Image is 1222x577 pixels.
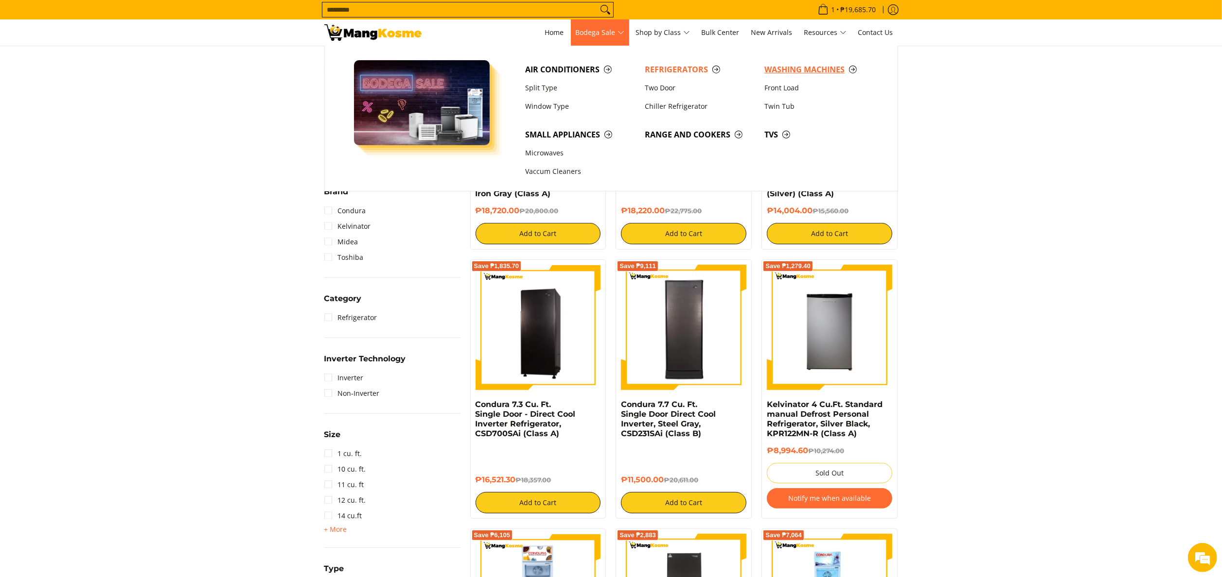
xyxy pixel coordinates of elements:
[545,28,564,37] span: Home
[631,19,695,46] a: Shop by Class
[324,446,362,461] a: 1 cu. ft.
[760,125,879,144] a: TVs
[520,163,640,181] a: Vaccum Cleaners
[764,129,874,141] span: TVs
[621,206,746,216] h6: ₱18,220.00
[576,27,624,39] span: Bodega Sale
[799,19,851,46] a: Resources
[324,310,377,325] a: Refrigerator
[476,266,601,389] img: Condura 7.3 Cu. Ft. Single Door - Direct Cool Inverter Refrigerator, CSD700SAi (Class A)
[767,223,892,244] button: Add to Cart
[571,19,629,46] a: Bodega Sale
[324,370,364,386] a: Inverter
[324,188,349,203] summary: Open
[324,526,347,533] span: + More
[598,2,613,17] button: Search
[767,488,892,509] button: Notify me when available
[813,207,849,215] del: ₱15,560.00
[815,4,879,15] span: •
[767,265,892,390] img: Kelvinator 4 Cu.Ft. Standard manual Defrost Personal Refrigerator, Silver Black, KPR122MN-R (Clas...
[853,19,898,46] a: Contact Us
[324,565,344,573] span: Type
[5,265,185,299] textarea: Type your message and hit 'Enter'
[324,219,371,234] a: Kelvinator
[640,79,760,97] a: Two Door
[324,295,362,303] span: Category
[525,64,635,76] span: Air Conditioners
[765,532,802,538] span: Save ₱7,064
[324,203,366,219] a: Condura
[645,64,755,76] span: Refrigerators
[476,223,601,244] button: Add to Cart
[516,476,551,484] del: ₱18,357.00
[620,263,656,269] span: Save ₱9,111
[664,476,698,484] del: ₱20,611.00
[621,266,746,389] img: Condura 7.7 Cu. Ft. Single Door Direct Cool Inverter, Steel Gray, CSD231SAi (Class B)
[324,492,366,508] a: 12 cu. ft.
[324,508,362,524] a: 14 cu.ft
[476,400,576,438] a: Condura 7.3 Cu. Ft. Single Door - Direct Cool Inverter Refrigerator, CSD700SAi (Class A)
[324,234,358,250] a: Midea
[520,207,559,215] del: ₱20,800.00
[636,27,690,39] span: Shop by Class
[621,400,716,438] a: Condura 7.7 Cu. Ft. Single Door Direct Cool Inverter, Steel Gray, CSD231SAi (Class B)
[324,24,422,41] img: Bodega Sale Refrigerator l Mang Kosme: Home Appliances Warehouse Sale
[56,122,134,221] span: We're online!
[540,19,569,46] a: Home
[476,475,601,485] h6: ₱16,521.30
[665,207,702,215] del: ₱22,775.00
[324,461,366,477] a: 10 cu. ft.
[858,28,893,37] span: Contact Us
[324,250,364,265] a: Toshiba
[159,5,183,28] div: Minimize live chat window
[520,97,640,116] a: Window Type
[621,223,746,244] button: Add to Cart
[520,79,640,97] a: Split Type
[839,6,878,13] span: ₱19,685.70
[767,206,892,216] h6: ₱14,004.00
[324,295,362,310] summary: Open
[760,79,879,97] a: Front Load
[474,263,519,269] span: Save ₱1,835.70
[808,447,844,455] del: ₱10,274.00
[520,144,640,162] a: Microwaves
[760,60,879,79] a: Washing Machines
[804,27,847,39] span: Resources
[324,188,349,196] span: Brand
[520,125,640,144] a: Small Appliances
[476,206,601,216] h6: ₱18,720.00
[751,28,793,37] span: New Arrivals
[640,60,760,79] a: Refrigerators
[767,446,892,456] h6: ₱8,994.60
[640,97,760,116] a: Chiller Refrigerator
[324,477,364,492] a: 11 cu. ft
[324,386,380,401] a: Non-Inverter
[354,60,490,145] img: Bodega Sale
[431,19,898,46] nav: Main Menu
[830,6,837,13] span: 1
[525,129,635,141] span: Small Appliances
[702,28,740,37] span: Bulk Center
[474,532,511,538] span: Save ₱6,105
[640,125,760,144] a: Range and Cookers
[324,431,341,446] summary: Open
[324,431,341,439] span: Size
[520,60,640,79] a: Air Conditioners
[324,524,347,535] summary: Open
[476,492,601,513] button: Add to Cart
[765,263,811,269] span: Save ₱1,279.40
[767,463,892,483] button: Sold Out
[746,19,797,46] a: New Arrivals
[697,19,744,46] a: Bulk Center
[767,400,883,438] a: Kelvinator 4 Cu.Ft. Standard manual Defrost Personal Refrigerator, Silver Black, KPR122MN-R (Clas...
[51,54,163,67] div: Chat with us now
[764,64,874,76] span: Washing Machines
[324,355,406,370] summary: Open
[621,492,746,513] button: Add to Cart
[760,97,879,116] a: Twin Tub
[645,129,755,141] span: Range and Cookers
[621,475,746,485] h6: ₱11,500.00
[620,532,656,538] span: Save ₱2,883
[324,355,406,363] span: Inverter Technology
